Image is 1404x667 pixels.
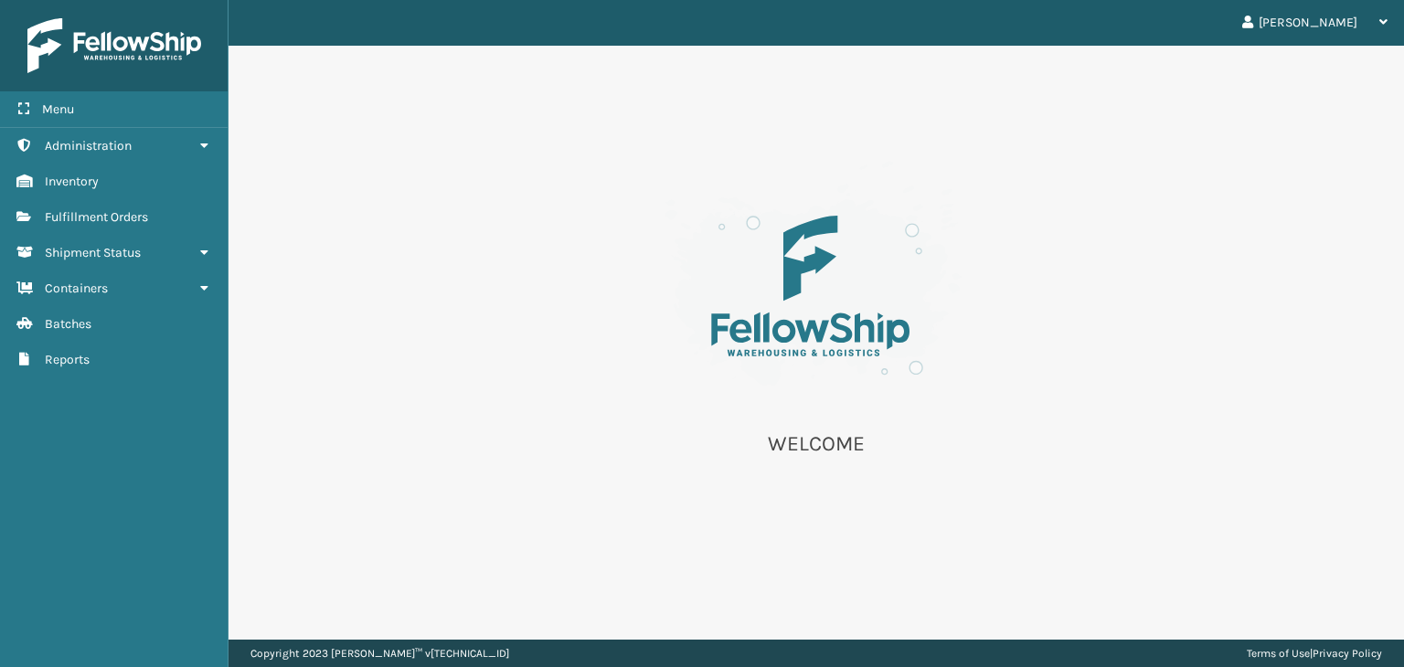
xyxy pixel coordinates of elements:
[45,174,99,189] span: Inventory
[42,101,74,117] span: Menu
[633,155,999,408] img: es-welcome.8eb42ee4.svg
[633,430,999,458] p: WELCOME
[45,138,132,154] span: Administration
[1247,640,1382,667] div: |
[45,352,90,367] span: Reports
[250,640,509,667] p: Copyright 2023 [PERSON_NAME]™ v [TECHNICAL_ID]
[45,209,148,225] span: Fulfillment Orders
[45,245,141,260] span: Shipment Status
[1247,647,1310,660] a: Terms of Use
[27,18,201,73] img: logo
[45,316,91,332] span: Batches
[45,281,108,296] span: Containers
[1313,647,1382,660] a: Privacy Policy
